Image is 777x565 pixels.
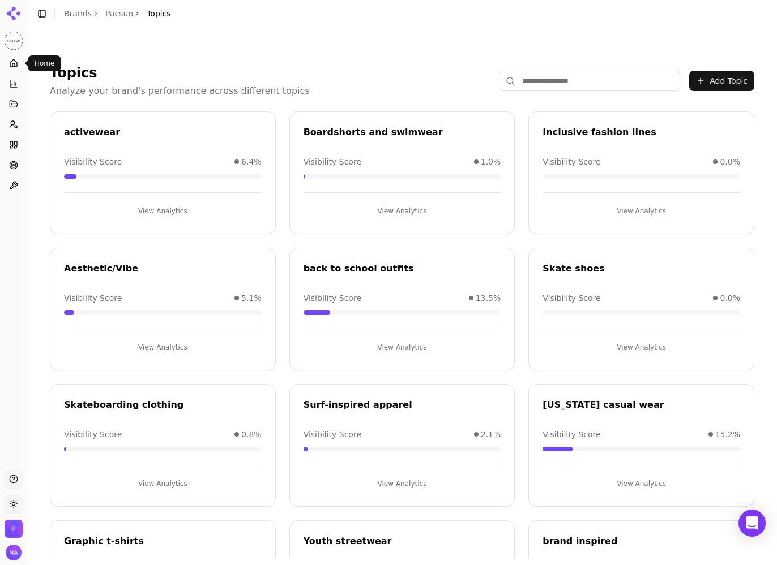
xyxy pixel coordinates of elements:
[6,545,22,560] button: Open user button
[738,510,766,537] div: Open Intercom Messenger
[50,64,310,82] h1: Topics
[64,8,171,19] nav: breadcrumb
[64,126,262,139] div: activewear
[543,429,600,440] span: Visibility Score
[64,292,122,304] span: Visibility Score
[64,202,262,220] button: View Analytics
[28,55,61,71] div: Home
[543,475,740,493] button: View Analytics
[64,9,92,18] a: Brands
[5,520,23,538] img: Pacsun
[720,292,740,304] span: 0.0%
[543,292,600,304] span: Visibility Score
[304,429,361,440] span: Visibility Score
[105,8,133,19] a: Pacsun
[304,262,501,275] div: back to school outfits
[241,429,262,440] span: 0.8%
[64,475,262,493] button: View Analytics
[481,429,501,440] span: 2.1%
[543,398,740,412] div: [US_STATE] casual wear
[543,338,740,356] button: View Analytics
[543,534,740,548] div: brand inspired
[64,156,122,167] span: Visibility Score
[543,262,740,275] div: Skate shoes
[476,292,501,304] span: 13.5%
[481,156,501,167] span: 1.0%
[64,338,262,356] button: View Analytics
[304,292,361,304] span: Visibility Score
[543,156,600,167] span: Visibility Score
[304,338,501,356] button: View Analytics
[64,398,262,412] div: Skateboarding clothing
[64,262,262,275] div: Aesthetic/Vibe
[715,429,740,440] span: 15.2%
[304,202,501,220] button: View Analytics
[5,32,23,50] button: Current brand: Pacsun
[5,520,23,538] button: Open organization switcher
[64,429,122,440] span: Visibility Score
[720,156,740,167] span: 0.0%
[64,534,262,548] div: Graphic t-shirts
[689,71,754,91] button: Add Topic
[5,32,23,50] img: Pacsun
[304,126,501,139] div: Boardshorts and swimwear
[304,156,361,167] span: Visibility Score
[543,126,740,139] div: Inclusive fashion lines
[50,84,310,98] p: Analyze your brand's performance across different topics
[241,292,262,304] span: 5.1%
[543,202,740,220] button: View Analytics
[6,545,22,560] img: Nico Arce
[147,8,171,19] span: Topics
[241,156,262,167] span: 6.4%
[304,534,501,548] div: Youth streetwear
[304,475,501,493] button: View Analytics
[304,398,501,412] div: Surf-inspired apparel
